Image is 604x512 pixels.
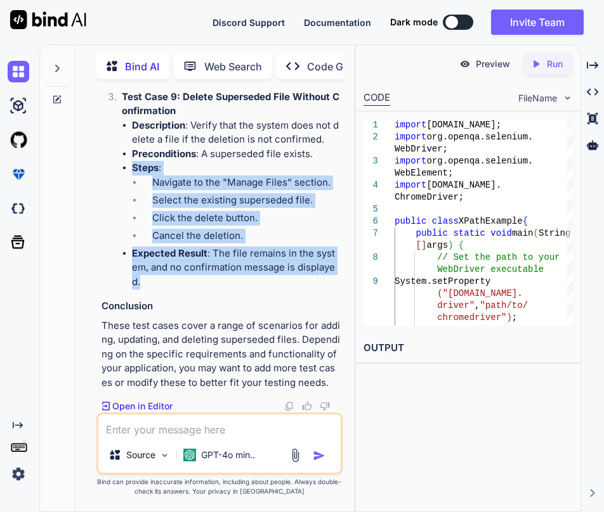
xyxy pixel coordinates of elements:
[356,333,581,363] h2: OUTPUT
[437,264,544,274] span: WebDriver executable
[427,180,502,190] span: [DOMAIN_NAME].
[10,10,86,29] img: Bind AI
[364,203,378,215] div: 5
[507,312,512,323] span: )
[364,276,378,288] div: 9
[437,252,560,262] span: // Set the path to your
[8,95,29,117] img: ai-studio
[475,300,480,310] span: ,
[302,401,312,411] img: like
[8,463,29,485] img: settings
[96,477,343,496] p: Bind can provide inaccurate information, including about people. Always double-check its answers....
[547,58,563,70] p: Run
[523,216,528,226] span: {
[132,147,340,162] li: : A superseded file exists.
[364,179,378,191] div: 4
[437,288,442,298] span: (
[132,118,340,147] li: : Verify that the system does not delete a file if the deletion is not confirmed.
[8,129,29,151] img: githubLight
[443,288,523,298] span: "[DOMAIN_NAME].
[459,58,471,70] img: preview
[307,59,384,74] p: Code Generator
[390,16,438,29] span: Dark mode
[132,162,159,174] strong: Steps
[132,161,340,246] li: :
[102,319,340,390] p: These test cases cover a range of scenarios for adding, updating, and deleting superseded files. ...
[427,240,449,250] span: args
[395,168,453,178] span: WebElement;
[459,240,464,250] span: {
[132,247,207,259] strong: Expected Result
[364,155,378,167] div: 3
[395,156,426,166] span: import
[534,228,539,238] span: (
[313,449,325,462] img: icon
[421,240,426,250] span: ]
[213,16,285,29] button: Discord Support
[432,216,459,226] span: class
[395,120,426,130] span: import
[204,59,262,74] p: Web Search
[142,229,340,246] li: Cancel the deletion.
[142,176,340,193] li: Navigate to the "Manage Files" section.
[437,312,506,323] span: chromedriver"
[562,93,573,103] img: chevron down
[122,91,339,117] strong: Test Case 9: Delete Superseded File Without Confirmation
[480,300,528,310] span: "path/to/
[448,240,453,250] span: )
[132,119,185,131] strong: Description
[427,156,534,166] span: org.openqa.selenium.
[395,180,426,190] span: import
[395,192,464,202] span: ChromeDriver;
[416,240,421,250] span: [
[304,16,371,29] button: Documentation
[395,276,490,286] span: System.setProperty
[454,228,485,238] span: static
[284,401,294,411] img: copy
[437,300,475,310] span: driver"
[320,401,330,411] img: dislike
[364,215,378,227] div: 6
[364,324,378,336] div: 10
[364,227,378,240] div: 7
[395,132,426,142] span: import
[142,211,340,229] li: Click the delete button.
[364,252,378,264] div: 8
[512,312,517,323] span: ;
[183,449,196,461] img: GPT-4o mini
[395,144,448,154] span: WebDriver;
[518,92,557,105] span: FileName
[476,58,510,70] p: Preview
[213,17,285,28] span: Discord Support
[304,17,371,28] span: Documentation
[132,246,340,290] li: : The file remains in the system, and no confirmation message is displayed.
[125,59,159,74] p: Bind AI
[512,228,534,238] span: main
[364,119,378,131] div: 1
[416,228,448,238] span: public
[159,450,170,461] img: Pick Models
[427,132,534,142] span: org.openqa.selenium.
[459,216,523,226] span: XPathExample
[288,448,303,463] img: attachment
[539,228,570,238] span: String
[142,193,340,211] li: Select the existing superseded file.
[102,299,340,314] h3: Conclusion
[8,163,29,185] img: premium
[132,148,196,160] strong: Preconditions
[201,449,255,461] p: GPT-4o min..
[112,400,173,413] p: Open in Editor
[395,216,426,226] span: public
[364,91,390,106] div: CODE
[126,449,155,461] p: Source
[8,198,29,219] img: darkCloudIdeIcon
[427,120,502,130] span: [DOMAIN_NAME];
[364,131,378,143] div: 2
[491,10,584,35] button: Invite Team
[8,61,29,82] img: chat
[490,228,512,238] span: void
